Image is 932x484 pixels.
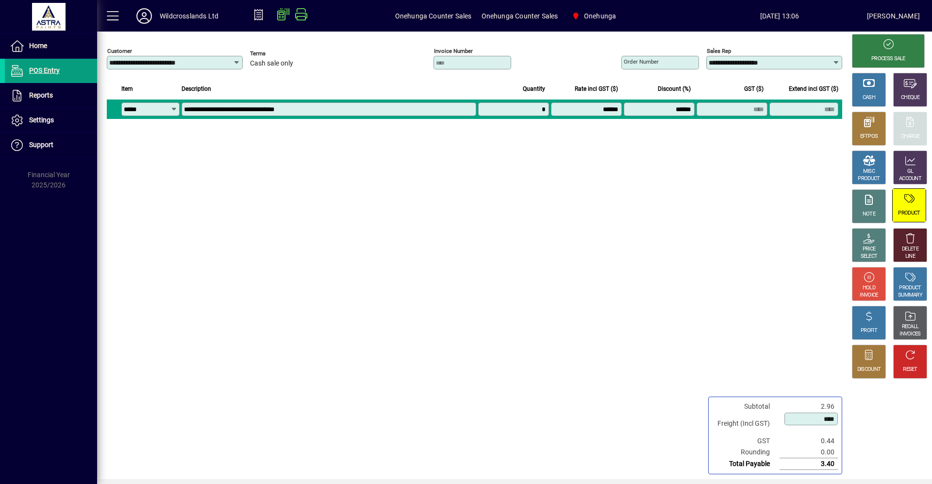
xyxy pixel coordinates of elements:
[692,8,866,24] span: [DATE] 13:06
[898,210,920,217] div: PRODUCT
[624,58,659,65] mat-label: Order number
[863,246,876,253] div: PRICE
[898,292,922,299] div: SUMMARY
[867,8,920,24] div: [PERSON_NAME]
[857,366,881,373] div: DISCOUNT
[902,323,919,331] div: RECALL
[860,133,878,140] div: EFTPOS
[713,412,780,435] td: Freight (Incl GST)
[860,292,878,299] div: INVOICE
[780,435,838,447] td: 0.44
[901,94,919,101] div: CHEQUE
[863,94,875,101] div: CASH
[863,284,875,292] div: HOLD
[575,83,618,94] span: Rate incl GST ($)
[29,116,54,124] span: Settings
[395,8,472,24] span: Onehunga Counter Sales
[780,458,838,470] td: 3.40
[903,366,917,373] div: RESET
[29,42,47,50] span: Home
[29,67,60,74] span: POS Entry
[899,331,920,338] div: INVOICES
[482,8,558,24] span: Onehunga Counter Sales
[250,60,293,67] span: Cash sale only
[713,458,780,470] td: Total Payable
[858,175,880,183] div: PRODUCT
[107,48,132,54] mat-label: Customer
[780,401,838,412] td: 2.96
[523,83,545,94] span: Quantity
[901,133,920,140] div: CHARGE
[744,83,764,94] span: GST ($)
[29,141,53,149] span: Support
[905,253,915,260] div: LINE
[129,7,160,25] button: Profile
[789,83,838,94] span: Extend incl GST ($)
[160,8,218,24] div: Wildcrosslands Ltd
[182,83,211,94] span: Description
[899,284,921,292] div: PRODUCT
[658,83,691,94] span: Discount (%)
[861,253,878,260] div: SELECT
[863,168,875,175] div: MISC
[5,133,97,157] a: Support
[29,91,53,99] span: Reports
[5,34,97,58] a: Home
[861,327,877,334] div: PROFIT
[713,435,780,447] td: GST
[567,7,620,25] span: Onehunga
[871,55,905,63] div: PROCESS SALE
[713,401,780,412] td: Subtotal
[863,211,875,218] div: NOTE
[584,8,616,24] span: Onehunga
[780,447,838,458] td: 0.00
[902,246,918,253] div: DELETE
[707,48,731,54] mat-label: Sales rep
[907,168,914,175] div: GL
[5,83,97,108] a: Reports
[250,50,308,57] span: Terms
[121,83,133,94] span: Item
[5,108,97,133] a: Settings
[434,48,473,54] mat-label: Invoice number
[713,447,780,458] td: Rounding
